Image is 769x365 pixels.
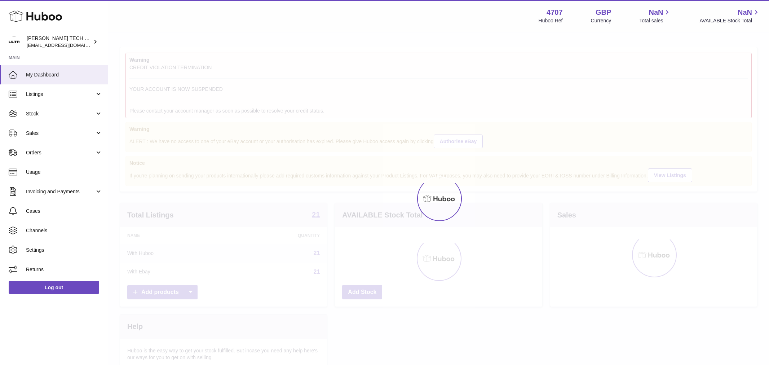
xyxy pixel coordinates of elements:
[27,35,92,49] div: [PERSON_NAME] TECH LTD
[26,130,95,137] span: Sales
[699,8,760,24] a: NaN AVAILABLE Stock Total
[649,8,663,17] span: NaN
[639,8,671,24] a: NaN Total sales
[26,71,102,78] span: My Dashboard
[26,110,95,117] span: Stock
[596,8,611,17] strong: GBP
[699,17,760,24] span: AVAILABLE Stock Total
[547,8,563,17] strong: 4707
[26,208,102,215] span: Cases
[591,17,611,24] div: Currency
[26,247,102,254] span: Settings
[27,42,106,48] span: [EMAIL_ADDRESS][DOMAIN_NAME]
[26,91,95,98] span: Listings
[26,149,95,156] span: Orders
[26,227,102,234] span: Channels
[26,188,95,195] span: Invoicing and Payments
[639,17,671,24] span: Total sales
[26,169,102,176] span: Usage
[26,266,102,273] span: Returns
[9,36,19,47] img: internalAdmin-4707@internal.huboo.com
[9,281,99,294] a: Log out
[738,8,752,17] span: NaN
[539,17,563,24] div: Huboo Ref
